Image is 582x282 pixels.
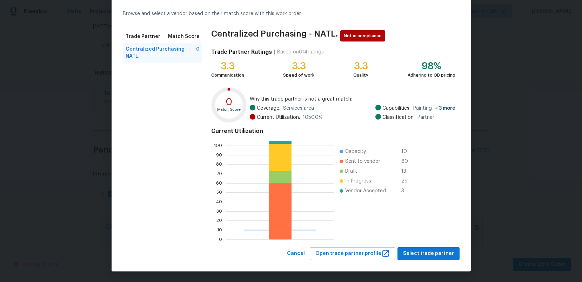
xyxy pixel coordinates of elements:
[214,143,222,148] text: 100
[353,63,368,70] div: 3.3
[401,168,413,175] span: 13
[211,63,244,70] div: 3.3
[217,172,222,176] text: 70
[216,162,222,166] text: 80
[382,105,410,112] span: Capabilities:
[303,114,323,121] span: 1050.0 %
[284,247,308,260] button: Cancel
[283,105,314,112] span: Services area
[216,153,222,157] text: 90
[401,158,413,165] span: 60
[257,105,280,112] span: Coverage:
[345,187,386,194] span: Vendor Accepted
[126,33,160,40] span: Trade Partner
[401,187,413,194] span: 3
[216,200,222,204] text: 40
[257,114,300,121] span: Current Utilization:
[403,249,454,258] span: Select trade partner
[218,228,222,232] text: 10
[345,148,366,155] span: Capacity
[211,128,455,135] h4: Current Utilization
[283,72,314,79] div: Speed of work
[413,105,455,112] span: Painting
[345,178,371,185] span: In Progress
[277,49,324,56] div: Based on 614 ratings
[211,49,272,56] h4: Trade Partner Ratings
[310,247,395,260] button: Open trade partner profile
[211,30,338,41] span: Centralized Purchasing - NATL.
[168,33,200,40] span: Match Score
[216,181,222,185] text: 60
[217,209,222,213] text: 30
[211,72,244,79] div: Communication
[123,2,460,26] div: Browse and select a vendor based on their match score with this work order.
[435,106,455,111] span: + 3 more
[126,46,196,60] span: Centralized Purchasing - NATL.
[353,72,368,79] div: Quality
[382,114,415,121] span: Classification:
[217,218,222,223] text: 20
[217,190,222,194] text: 50
[408,63,455,70] div: 98%
[283,63,314,70] div: 3.3
[196,46,200,60] span: 0
[287,249,305,258] span: Cancel
[219,237,222,242] text: 0
[218,108,241,111] text: Match Score
[272,49,277,56] div: |
[397,247,460,260] button: Select trade partner
[315,249,390,258] span: Open trade partner profile
[345,158,380,165] span: Sent to vendor
[417,114,434,121] span: Partner
[401,148,413,155] span: 10
[344,32,384,39] span: Not in compliance
[226,97,233,107] text: 0
[401,178,413,185] span: 29
[250,96,455,103] span: Why this trade partner is not a great match:
[408,72,455,79] div: Adhering to OD pricing
[345,168,357,175] span: Draft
